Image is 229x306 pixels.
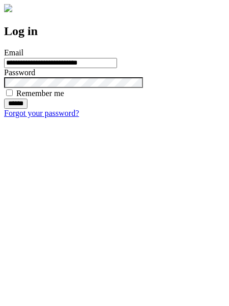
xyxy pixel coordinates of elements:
[4,68,35,77] label: Password
[4,4,12,12] img: logo-4e3dc11c47720685a147b03b5a06dd966a58ff35d612b21f08c02c0306f2b779.png
[4,109,79,117] a: Forgot your password?
[16,89,64,98] label: Remember me
[4,48,23,57] label: Email
[4,24,225,38] h2: Log in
